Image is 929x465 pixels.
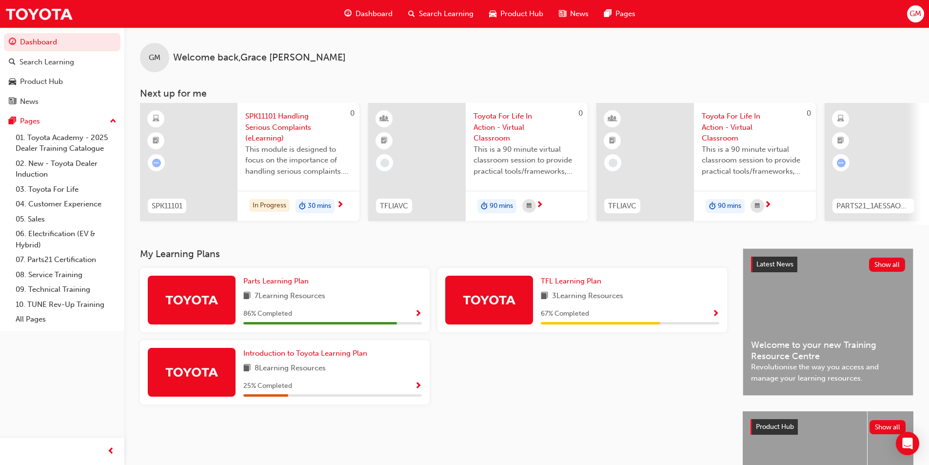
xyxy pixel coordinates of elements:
span: book-icon [541,290,548,303]
a: Product HubShow all [751,419,906,435]
span: duration-icon [481,200,488,213]
span: duration-icon [709,200,716,213]
span: next-icon [536,201,543,210]
span: GM [909,8,921,20]
a: pages-iconPages [596,4,643,24]
a: 03. Toyota For Life [12,182,120,197]
span: learningRecordVerb_ATTEMPT-icon [152,159,161,167]
span: GM [149,52,160,63]
span: next-icon [764,201,771,210]
span: pages-icon [604,8,612,20]
span: Toyota For Life In Action - Virtual Classroom [474,111,580,144]
a: All Pages [12,312,120,327]
span: Product Hub [756,423,794,431]
span: news-icon [9,98,16,106]
span: booktick-icon [153,135,159,147]
span: book-icon [243,290,251,303]
span: learningRecordVerb_NONE-icon [380,159,389,167]
span: TFLIAVC [380,201,408,212]
span: 86 % Completed [243,308,292,320]
span: Show Progress [415,382,422,391]
span: 90 mins [718,201,741,212]
a: 05. Sales [12,212,120,227]
a: 02. New - Toyota Dealer Induction [12,156,120,182]
a: 09. Technical Training [12,282,120,297]
span: learningRecordVerb_ATTEMPT-icon [837,159,846,167]
a: 04. Customer Experience [12,197,120,212]
span: This is a 90 minute virtual classroom session to provide practical tools/frameworks, behaviours a... [474,144,580,177]
button: DashboardSearch LearningProduct HubNews [4,31,120,112]
span: 3 Learning Resources [552,290,623,303]
a: Introduction to Toyota Learning Plan [243,348,371,359]
button: Show Progress [712,308,719,320]
span: learningResourceType_INSTRUCTOR_LED-icon [609,113,616,125]
span: 7 Learning Resources [255,290,325,303]
span: learningResourceType_ELEARNING-icon [837,113,844,125]
a: 01. Toyota Academy - 2025 Dealer Training Catalogue [12,130,120,156]
div: Open Intercom Messenger [896,432,919,455]
span: Show Progress [415,310,422,319]
span: 30 mins [308,201,331,212]
span: news-icon [559,8,566,20]
span: booktick-icon [381,135,388,147]
a: Latest NewsShow allWelcome to your new Training Resource CentreRevolutionise the way you access a... [743,248,913,396]
span: Parts Learning Plan [243,277,309,285]
a: Dashboard [4,33,120,51]
span: TFL Learning Plan [541,277,601,285]
span: learningResourceType_INSTRUCTOR_LED-icon [381,113,388,125]
span: book-icon [243,363,251,375]
a: news-iconNews [551,4,596,24]
a: 10. TUNE Rev-Up Training [12,297,120,312]
button: Pages [4,112,120,130]
img: Trak [5,3,73,25]
span: Welcome to your new Training Resource Centre [751,340,905,362]
a: 0TFLIAVCToyota For Life In Action - Virtual ClassroomThis is a 90 minute virtual classroom sessio... [368,103,588,221]
span: pages-icon [9,117,16,126]
span: PARTS21_1AESSAO_0321_EL [836,201,910,212]
a: 06. Electrification (EV & Hybrid) [12,226,120,252]
div: News [20,96,39,107]
div: Pages [20,116,40,127]
span: Pages [615,8,635,20]
a: search-iconSearch Learning [400,4,481,24]
img: Trak [462,291,516,308]
img: Trak [165,364,218,381]
span: up-icon [110,115,117,128]
span: Revolutionise the way you access and manage your learning resources. [751,362,905,384]
div: In Progress [249,199,290,212]
span: calendar-icon [755,200,760,212]
a: News [4,93,120,111]
div: Search Learning [20,57,74,68]
a: guage-iconDashboard [336,4,400,24]
span: Latest News [756,260,793,268]
span: 0 [578,109,583,118]
span: search-icon [9,58,16,67]
span: SPK11101 Handling Serious Complaints (eLearning) [245,111,352,144]
img: Trak [165,291,218,308]
button: Show all [869,258,906,272]
span: SPK11101 [152,201,182,212]
a: Product Hub [4,73,120,91]
div: Product Hub [20,76,63,87]
span: prev-icon [107,445,115,458]
span: 0 [350,109,355,118]
span: This is a 90 minute virtual classroom session to provide practical tools/frameworks, behaviours a... [702,144,808,177]
span: Toyota For Life In Action - Virtual Classroom [702,111,808,144]
span: Product Hub [500,8,543,20]
span: car-icon [9,78,16,86]
span: learningRecordVerb_NONE-icon [609,159,617,167]
span: guage-icon [344,8,352,20]
a: TFL Learning Plan [541,276,605,287]
span: 67 % Completed [541,308,589,320]
span: 90 mins [490,201,513,212]
span: 0 [807,109,811,118]
h3: My Learning Plans [140,248,727,260]
a: Parts Learning Plan [243,276,313,287]
span: 25 % Completed [243,381,292,392]
span: Search Learning [419,8,474,20]
span: Welcome back , Grace [PERSON_NAME] [173,52,346,63]
a: 08. Service Training [12,267,120,283]
span: News [570,8,589,20]
a: Latest NewsShow all [751,257,905,272]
